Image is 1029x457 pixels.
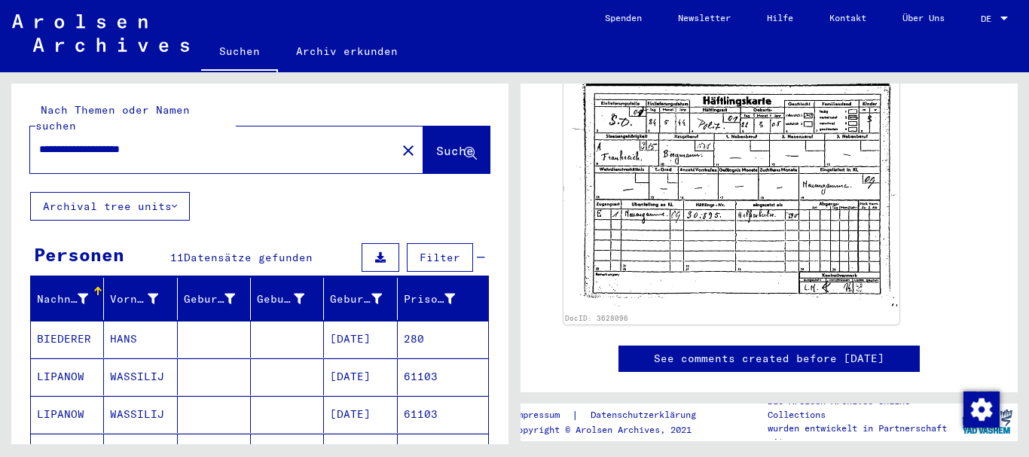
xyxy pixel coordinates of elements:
span: DE [981,14,997,24]
div: Nachname [37,287,107,311]
mat-cell: [DATE] [324,358,397,395]
span: 11 [170,251,184,264]
span: Suche [436,143,474,158]
span: Filter [420,251,460,264]
div: Geburtsname [184,287,254,311]
p: wurden entwickelt in Partnerschaft mit [768,422,956,449]
a: Impressum [512,407,572,423]
div: Vorname [110,291,157,307]
mat-cell: HANS [104,321,177,358]
mat-cell: [DATE] [324,321,397,358]
span: Datensätze gefunden [184,251,313,264]
button: Archival tree units [30,192,190,221]
mat-cell: WASSILIJ [104,396,177,433]
mat-icon: close [399,142,417,160]
div: Geburt‏ [257,291,304,307]
div: Nachname [37,291,88,307]
div: Vorname [110,287,176,311]
mat-cell: [DATE] [324,396,397,433]
p: Die Arolsen Archives Online-Collections [768,395,956,422]
a: Archiv erkunden [278,33,416,69]
mat-cell: LIPANOW [31,358,104,395]
a: DocID: 3628096 [565,314,628,322]
img: Zustimmung ändern [963,391,1000,428]
mat-cell: BIEDERER [31,321,104,358]
div: Prisoner # [404,287,474,311]
mat-cell: 61103 [398,396,488,433]
mat-header-cell: Geburtsname [178,278,251,320]
div: Personen [34,241,124,268]
a: See comments created before [DATE] [654,351,884,367]
div: Geburtsdatum [330,287,400,311]
div: Prisoner # [404,291,455,307]
mat-cell: WASSILIJ [104,358,177,395]
mat-cell: 61103 [398,358,488,395]
button: Filter [407,243,473,272]
mat-cell: 280 [398,321,488,358]
mat-header-cell: Nachname [31,278,104,320]
a: Suchen [201,33,278,72]
div: Geburtsname [184,291,235,307]
div: Zustimmung ändern [963,391,999,427]
mat-header-cell: Geburtsdatum [324,278,397,320]
img: UY9IYABCAAAQhAAAIQgAAEIAABCEAAAhCAAAQgAAEIQCAUAZo6ocyFsBCAAAQgAAEIQAACEIAABCAAAQhAAAIQgAAEIAABCHy... [563,78,899,312]
mat-header-cell: Prisoner # [398,278,488,320]
p: Copyright © Arolsen Archives, 2021 [512,423,714,437]
mat-header-cell: Vorname [104,278,177,320]
mat-header-cell: Geburt‏ [251,278,324,320]
div: Geburt‏ [257,287,323,311]
img: yv_logo.png [959,403,1015,440]
div: | [512,407,714,423]
mat-label: Nach Themen oder Namen suchen [35,103,190,133]
div: Geburtsdatum [330,291,381,307]
button: Clear [393,135,423,165]
img: Arolsen_neg.svg [12,14,189,52]
mat-cell: LIPANOW [31,396,104,433]
a: Datenschutzerklärung [579,407,714,423]
button: Suche [423,126,490,173]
